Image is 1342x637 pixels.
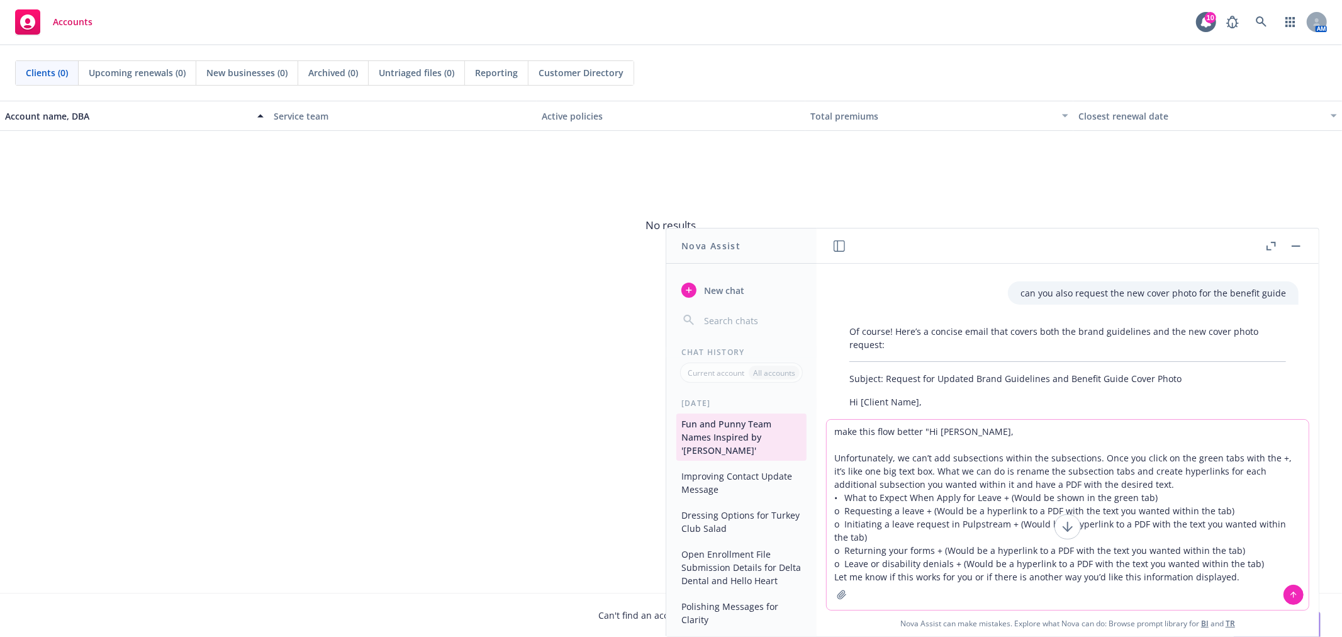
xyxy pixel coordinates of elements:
[537,101,805,131] button: Active policies
[599,609,744,622] span: Can't find an account?
[542,110,800,123] div: Active policies
[308,66,358,79] span: Archived (0)
[379,66,454,79] span: Untriaged files (0)
[206,66,288,79] span: New businesses (0)
[269,101,537,131] button: Service team
[89,66,186,79] span: Upcoming renewals (0)
[1205,12,1216,23] div: 10
[5,110,250,123] div: Account name, DBA
[676,414,807,461] button: Fun and Punny Team Names Inspired by '[PERSON_NAME]'
[475,66,518,79] span: Reporting
[702,312,802,329] input: Search chats
[26,66,68,79] span: Clients (0)
[849,372,1286,385] p: Subject: Request for Updated Brand Guidelines and Benefit Guide Cover Photo
[702,284,744,297] span: New chat
[676,505,807,539] button: Dressing Options for Turkey Club Salad
[1078,110,1323,123] div: Closest renewal date
[1073,101,1342,131] button: Closest renewal date
[849,325,1286,351] p: Of course! Here’s a concise email that covers both the brand guidelines and the new cover photo r...
[688,368,744,378] p: Current account
[274,110,532,123] div: Service team
[676,279,807,302] button: New chat
[1020,286,1286,300] p: can you also request the new cover photo for the benefit guide
[753,368,795,378] p: All accounts
[810,110,1055,123] div: Total premiums
[676,544,807,591] button: Open Enrollment File Submission Details for Delta Dental and Hello Heart
[1226,618,1235,629] a: TR
[805,101,1074,131] button: Total premiums
[1201,618,1209,629] a: BI
[676,466,807,500] button: Improving Contact Update Message
[1249,9,1274,35] a: Search
[849,395,1286,409] p: Hi [Client Name],
[681,239,741,252] h1: Nova Assist
[1278,9,1303,35] a: Switch app
[666,347,817,358] div: Chat History
[822,611,1314,636] span: Nova Assist can make mistakes. Explore what Nova can do: Browse prompt library for and
[10,4,98,40] a: Accounts
[53,17,92,27] span: Accounts
[827,420,1309,610] textarea: make this flow better "Hi [PERSON_NAME], Unfortunately, we can’t add subsections within the subse...
[676,596,807,630] button: Polishing Messages for Clarity
[1220,9,1245,35] a: Report a Bug
[539,66,623,79] span: Customer Directory
[666,398,817,409] div: [DATE]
